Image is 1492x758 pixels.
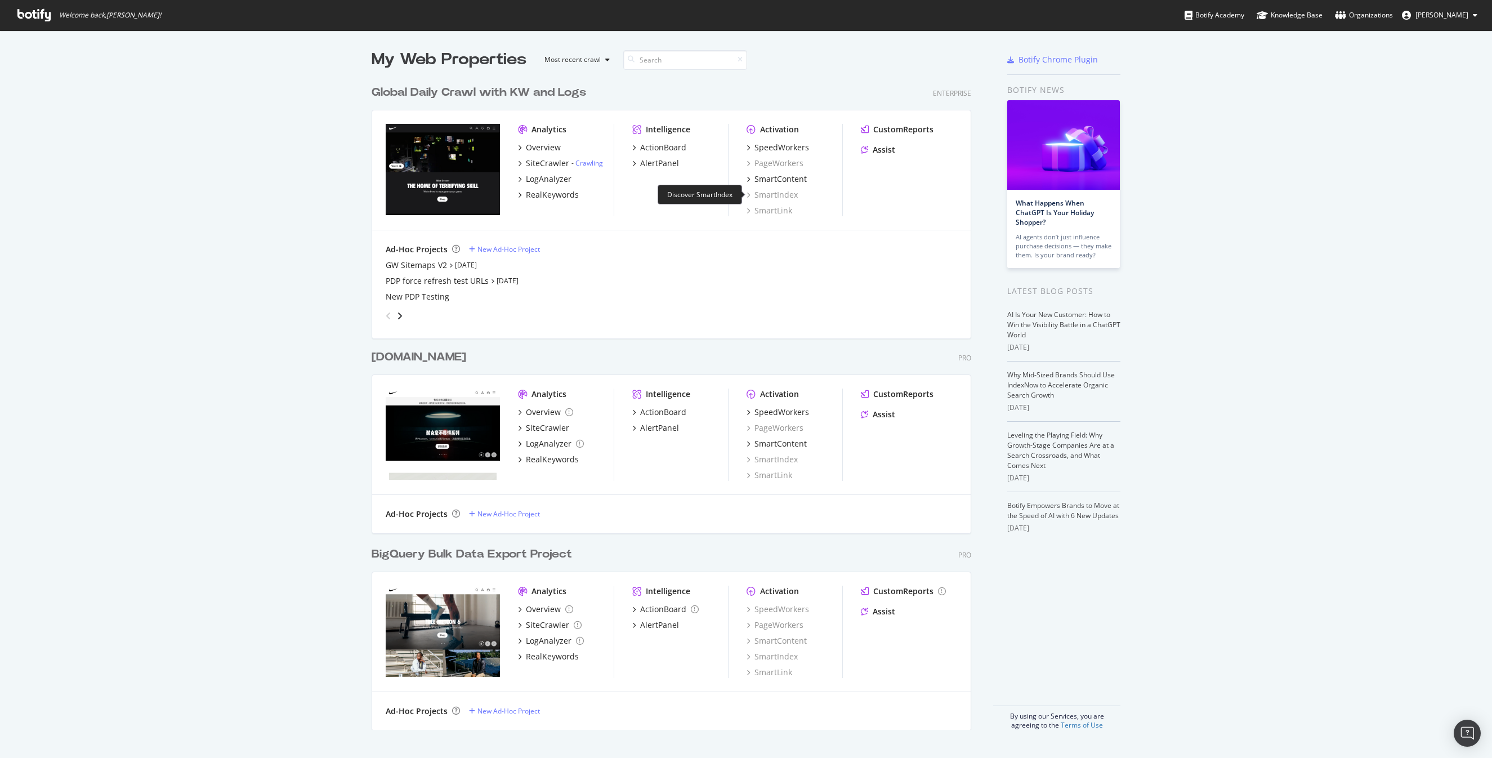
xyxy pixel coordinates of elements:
[747,422,803,434] div: PageWorkers
[386,244,448,255] div: Ad-Hoc Projects
[623,50,747,70] input: Search
[518,619,582,631] a: SiteCrawler
[372,349,466,365] div: [DOMAIN_NAME]
[518,635,584,646] a: LogAnalyzer
[646,124,690,135] div: Intelligence
[1007,310,1120,340] a: AI Is Your New Customer: How to Win the Visibility Battle in a ChatGPT World
[526,142,561,153] div: Overview
[861,144,895,155] a: Assist
[1007,430,1114,470] a: Leveling the Playing Field: Why Growth-Stage Companies Are at a Search Crossroads, and What Comes...
[747,651,798,662] a: SmartIndex
[1007,285,1120,297] div: Latest Blog Posts
[632,407,686,418] a: ActionBoard
[754,438,807,449] div: SmartContent
[747,189,798,200] a: SmartIndex
[526,635,571,646] div: LogAnalyzer
[861,389,933,400] a: CustomReports
[1007,342,1120,353] div: [DATE]
[646,586,690,597] div: Intelligence
[477,706,540,716] div: New Ad-Hoc Project
[1007,523,1120,533] div: [DATE]
[372,546,577,563] a: BigQuery Bulk Data Export Project
[640,604,686,615] div: ActionBoard
[1007,54,1098,65] a: Botify Chrome Plugin
[518,438,584,449] a: LogAnalyzer
[518,142,561,153] a: Overview
[754,142,809,153] div: SpeedWorkers
[526,407,561,418] div: Overview
[646,389,690,400] div: Intelligence
[497,276,519,286] a: [DATE]
[386,706,448,717] div: Ad-Hoc Projects
[386,291,449,302] div: New PDP Testing
[632,422,679,434] a: AlertPanel
[386,260,447,271] div: GW Sitemaps V2
[544,56,601,63] div: Most recent crawl
[1061,720,1103,730] a: Terms of Use
[632,142,686,153] a: ActionBoard
[632,619,679,631] a: AlertPanel
[526,438,571,449] div: LogAnalyzer
[477,509,540,519] div: New Ad-Hoc Project
[747,619,803,631] a: PageWorkers
[396,310,404,322] div: angle-right
[873,389,933,400] div: CustomReports
[760,124,799,135] div: Activation
[747,604,809,615] div: SpeedWorkers
[526,619,569,631] div: SiteCrawler
[1393,6,1486,24] button: [PERSON_NAME]
[372,546,572,563] div: BigQuery Bulk Data Export Project
[531,389,566,400] div: Analytics
[372,349,471,365] a: [DOMAIN_NAME]
[526,454,579,465] div: RealKeywords
[526,651,579,662] div: RealKeywords
[958,550,971,560] div: Pro
[526,422,569,434] div: SiteCrawler
[469,244,540,254] a: New Ad-Hoc Project
[861,409,895,420] a: Assist
[640,407,686,418] div: ActionBoard
[386,275,489,287] div: PDP force refresh test URLs
[861,586,946,597] a: CustomReports
[531,586,566,597] div: Analytics
[1007,370,1115,400] a: Why Mid-Sized Brands Should Use IndexNow to Accelerate Organic Search Growth
[526,173,571,185] div: LogAnalyzer
[1007,84,1120,96] div: Botify news
[518,604,573,615] a: Overview
[747,205,792,216] a: SmartLink
[760,389,799,400] div: Activation
[575,158,603,168] a: Crawling
[1185,10,1244,21] div: Botify Academy
[760,586,799,597] div: Activation
[372,84,586,101] div: Global Daily Crawl with KW and Logs
[518,158,603,169] a: SiteCrawler- Crawling
[958,353,971,363] div: Pro
[531,124,566,135] div: Analytics
[372,48,526,71] div: My Web Properties
[372,84,591,101] a: Global Daily Crawl with KW and Logs
[518,651,579,662] a: RealKeywords
[469,706,540,716] a: New Ad-Hoc Project
[386,509,448,520] div: Ad-Hoc Projects
[747,173,807,185] a: SmartContent
[518,422,569,434] a: SiteCrawler
[861,606,895,617] a: Assist
[386,389,500,480] img: nike.com.cn
[747,454,798,465] div: SmartIndex
[526,158,569,169] div: SiteCrawler
[1007,100,1120,190] img: What Happens When ChatGPT Is Your Holiday Shopper?
[1007,473,1120,483] div: [DATE]
[1454,720,1481,747] div: Open Intercom Messenger
[640,619,679,631] div: AlertPanel
[386,586,500,677] img: nikesecondary.com
[747,470,792,481] a: SmartLink
[526,189,579,200] div: RealKeywords
[747,667,792,678] div: SmartLink
[993,706,1120,730] div: By using our Services, you are agreeing to the
[372,71,980,730] div: grid
[1019,54,1098,65] div: Botify Chrome Plugin
[1007,403,1120,413] div: [DATE]
[1335,10,1393,21] div: Organizations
